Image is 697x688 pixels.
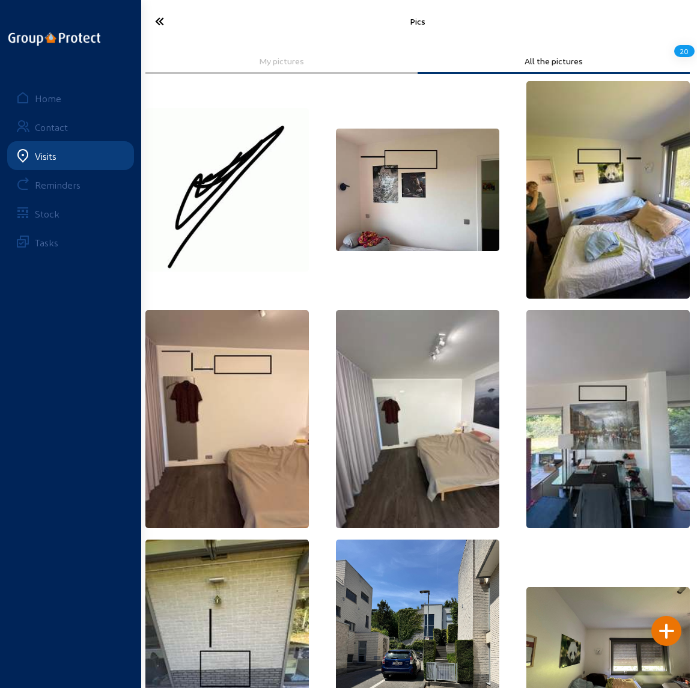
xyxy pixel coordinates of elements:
img: thb_23e6845d-e705-82e7-cae7-69e5f7b3ea98.jpeg [526,81,690,299]
a: Contact [7,112,134,141]
div: Visits [35,150,56,162]
div: Home [35,93,61,104]
div: All the pictures [426,56,681,66]
img: thb_d8482337-d5e3-1217-ae3f-b7b033a7df90.jpeg [145,310,309,528]
a: Visits [7,141,134,170]
a: Reminders [7,170,134,199]
div: Pics [231,16,604,26]
img: thb_0ed09500-bd82-206c-76ad-f747f0837810.jpeg [336,310,499,528]
img: thb_0e1ec32a-3bb3-63fb-a86c-4190acba635a.jpeg [336,129,499,251]
div: Contact [35,121,68,133]
img: thb_16357ab5-69f3-4608-e17c-8554ca9fdad5.jpeg [526,310,690,528]
a: Stock [7,199,134,228]
div: Reminders [35,179,81,190]
div: My pictures [154,56,409,66]
div: Stock [35,208,59,219]
div: 20 [674,41,695,61]
div: Tasks [35,237,58,248]
a: Tasks [7,228,134,257]
img: logo-oneline.png [8,32,100,46]
img: thb_1c16cc2d-8e32-d90c-d53f-79e345ca72ee.jpeg [145,108,309,272]
a: Home [7,84,134,112]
